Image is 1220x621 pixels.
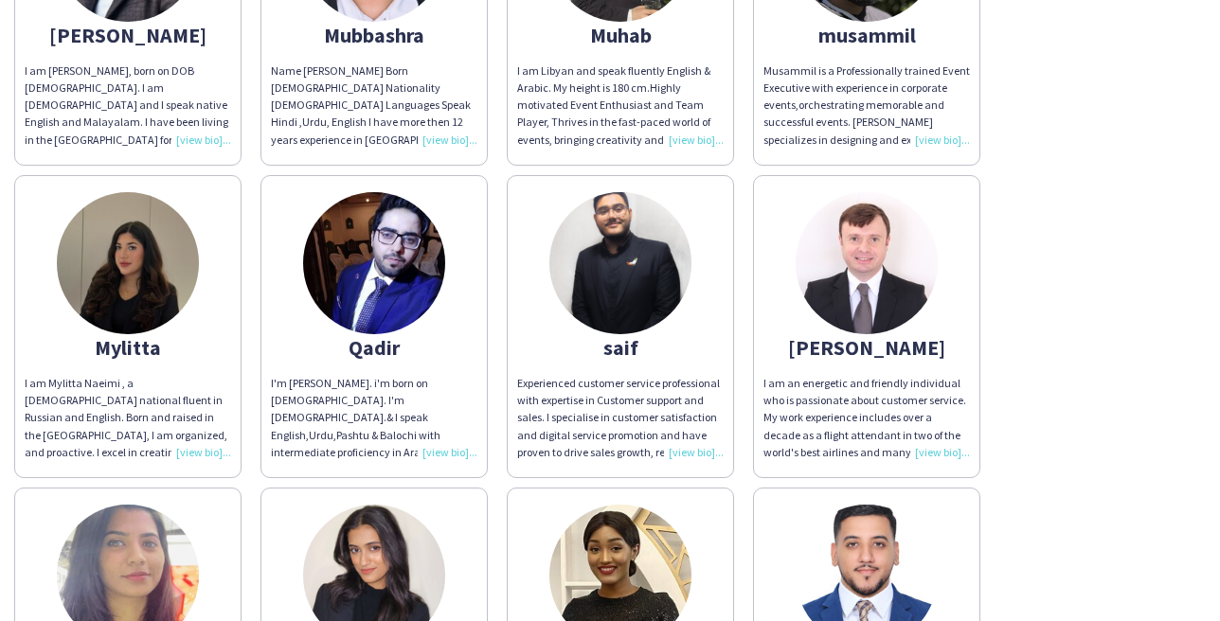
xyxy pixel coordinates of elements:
[763,375,970,461] div: I am an energetic and friendly individual who is passionate about customer service. My work exper...
[25,375,231,461] div: I am Mylitta Naeimi , a [DEMOGRAPHIC_DATA] national fluent in Russian and English. Born and raise...
[271,62,477,149] div: Name [PERSON_NAME] Born [DEMOGRAPHIC_DATA] Nationality [DEMOGRAPHIC_DATA] Languages Speak Hindi ,...
[271,375,477,461] div: I'm [PERSON_NAME]. i'm born on [DEMOGRAPHIC_DATA]. I'm [DEMOGRAPHIC_DATA].& I speak English,Urdu,...
[25,339,231,356] div: Mylitta
[763,62,970,149] div: Musammil is a Professionally trained Event Executive with experience in corporate events,orchestr...
[549,192,691,334] img: thumb-68537dc91503b.jpg
[796,192,938,334] img: thumb-65c4a33692f61.jpg
[763,339,970,356] div: [PERSON_NAME]
[517,375,724,461] div: Experienced customer service professional with expertise in Customer support and sales. I special...
[517,62,724,149] div: I am Libyan and speak fluently English & Arabic. My height is 180 cm.Highly motivated Event Enthu...
[271,339,477,356] div: Qadir
[25,27,231,44] div: [PERSON_NAME]
[763,27,970,44] div: musammil
[303,192,445,334] img: thumb-659bc02f10a9a.jpg
[25,62,231,149] div: I am [PERSON_NAME], born on DOB [DEMOGRAPHIC_DATA]. I am [DEMOGRAPHIC_DATA] and I speak native En...
[517,339,724,356] div: saif
[57,192,199,334] img: thumb-68d3a32573192.jpeg
[517,27,724,44] div: Muhab
[271,27,477,44] div: Mubbashra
